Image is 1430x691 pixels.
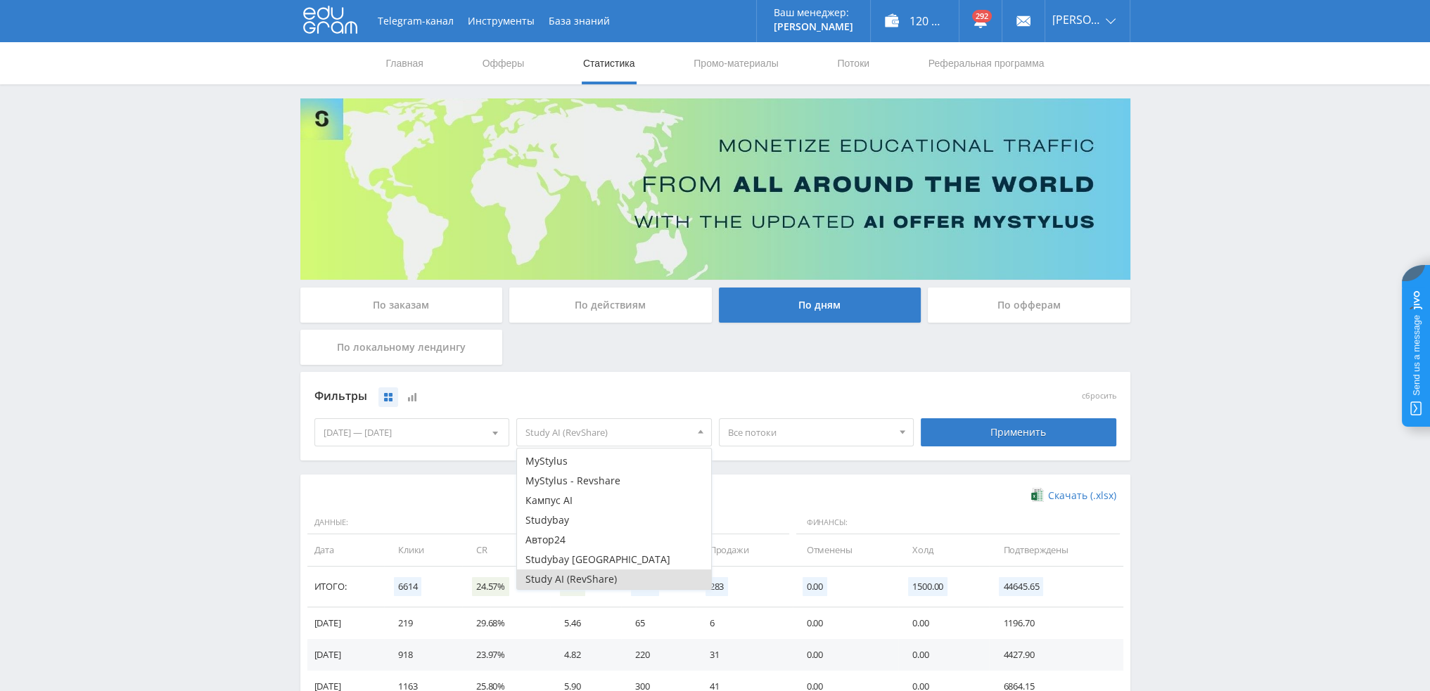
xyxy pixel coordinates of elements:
[898,534,989,566] td: Холд
[796,511,1120,535] span: Финансы:
[999,577,1043,596] span: 44645.65
[774,7,853,18] p: Ваш менеджер:
[728,419,893,446] span: Все потоки
[793,639,899,671] td: 0.00
[472,577,509,596] span: 24.57%
[307,639,384,671] td: [DATE]
[307,607,384,639] td: [DATE]
[385,42,425,84] a: Главная
[706,577,729,596] span: 283
[300,330,503,365] div: По локальному лендингу
[989,607,1123,639] td: 1196.70
[696,534,793,566] td: Продажи
[793,534,899,566] td: Отменены
[898,607,989,639] td: 0.00
[462,607,550,639] td: 29.68%
[517,530,711,550] button: Автор24
[908,577,947,596] span: 1500.00
[1082,392,1116,401] button: сбросить
[300,98,1130,280] img: Banner
[696,639,793,671] td: 31
[927,42,1046,84] a: Реферальная программа
[582,42,637,84] a: Статистика
[384,607,462,639] td: 219
[793,607,899,639] td: 0.00
[517,451,711,471] button: MyStylus
[692,42,779,84] a: Промо-материалы
[517,491,711,510] button: Кампус AI
[1048,490,1116,501] span: Скачать (.xlsx)
[384,639,462,671] td: 918
[550,639,621,671] td: 4.82
[315,419,509,446] div: [DATE] — [DATE]
[300,288,503,323] div: По заказам
[307,511,618,535] span: Данные:
[803,577,827,596] span: 0.00
[989,639,1123,671] td: 4427.90
[307,567,384,607] td: Итого:
[481,42,526,84] a: Офферы
[517,471,711,491] button: MyStylus - Revshare
[774,21,853,32] p: [PERSON_NAME]
[462,534,550,566] td: CR
[921,418,1116,446] div: Применить
[525,419,690,446] span: Study AI (RevShare)
[719,288,921,323] div: По дням
[307,534,384,566] td: Дата
[550,607,621,639] td: 5.46
[621,639,695,671] td: 220
[517,569,711,589] button: Study AI (RevShare)
[928,288,1130,323] div: По офферам
[989,534,1123,566] td: Подтверждены
[509,288,712,323] div: По действиям
[1031,489,1116,503] a: Скачать (.xlsx)
[462,639,550,671] td: 23.97%
[517,550,711,569] button: Studybay [GEOGRAPHIC_DATA]
[517,510,711,530] button: Studybay
[696,607,793,639] td: 6
[1052,14,1102,25] span: [PERSON_NAME]
[384,534,462,566] td: Клики
[836,42,871,84] a: Потоки
[898,639,989,671] td: 0.00
[1031,488,1043,502] img: xlsx
[394,577,421,596] span: 6614
[621,607,695,639] td: 65
[314,386,914,407] div: Фильтры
